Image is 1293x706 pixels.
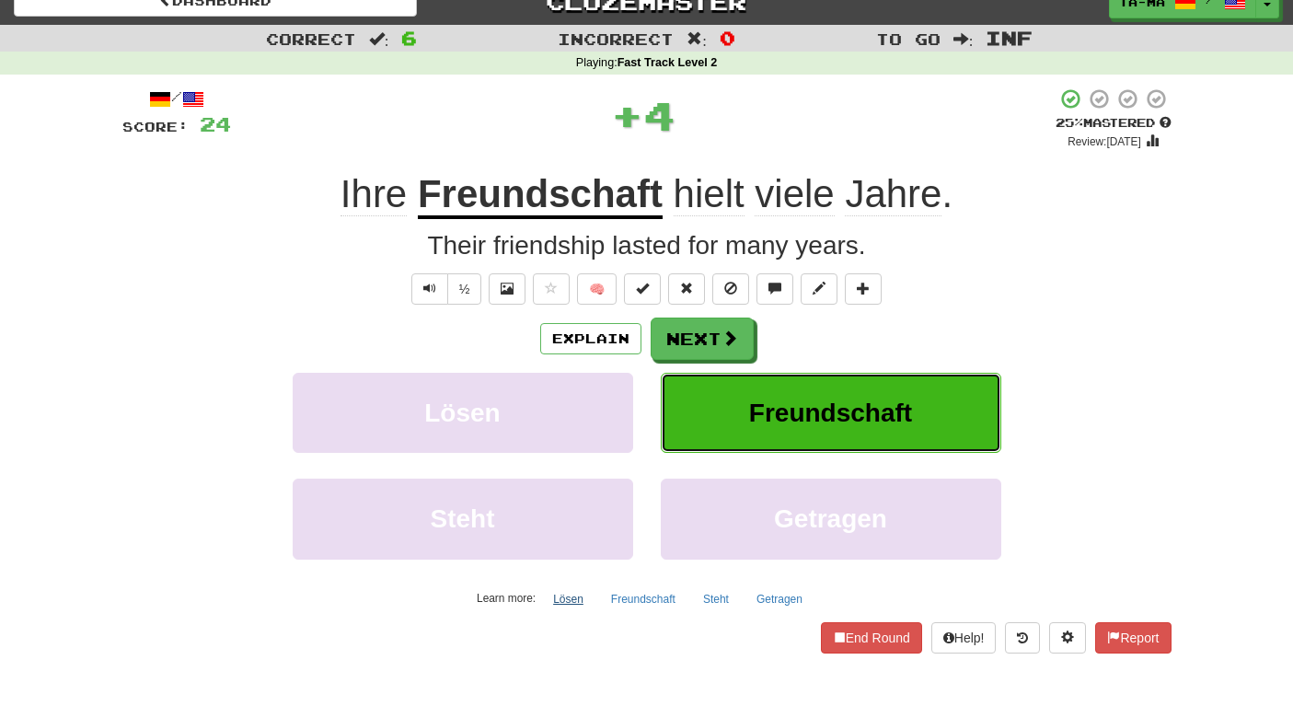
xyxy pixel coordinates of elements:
[618,56,718,69] strong: Fast Track Level 2
[661,373,1001,453] button: Freundschaft
[720,27,735,49] span: 0
[540,323,641,354] button: Explain
[424,399,500,427] span: Lösen
[845,273,882,305] button: Add to collection (alt+a)
[577,273,617,305] button: 🧠
[601,585,686,613] button: Freundschaft
[986,27,1033,49] span: Inf
[663,172,952,216] span: .
[1095,622,1171,654] button: Report
[543,585,594,613] button: Lösen
[661,479,1001,559] button: Getragen
[266,29,356,48] span: Correct
[876,29,941,48] span: To go
[200,112,231,135] span: 24
[489,273,525,305] button: Show image (alt+x)
[774,504,887,533] span: Getragen
[674,172,745,216] span: hielt
[1056,115,1083,130] span: 25 %
[801,273,837,305] button: Edit sentence (alt+d)
[693,585,739,613] button: Steht
[293,479,633,559] button: Steht
[624,273,661,305] button: Set this sentence to 100% Mastered (alt+m)
[668,273,705,305] button: Reset to 0% Mastered (alt+r)
[558,29,674,48] span: Incorrect
[122,119,189,134] span: Score:
[611,87,643,143] span: +
[1056,115,1172,132] div: Mastered
[1068,135,1141,148] small: Review: [DATE]
[687,31,707,47] span: :
[712,273,749,305] button: Ignore sentence (alt+i)
[122,87,231,110] div: /
[447,273,482,305] button: ½
[931,622,997,654] button: Help!
[293,373,633,453] button: Lösen
[1005,622,1040,654] button: Round history (alt+y)
[401,27,417,49] span: 6
[533,273,570,305] button: Favorite sentence (alt+f)
[651,318,754,360] button: Next
[341,172,407,216] span: Ihre
[756,273,793,305] button: Discuss sentence (alt+u)
[369,31,389,47] span: :
[746,585,813,613] button: Getragen
[477,592,536,605] small: Learn more:
[643,92,675,138] span: 4
[821,622,922,654] button: End Round
[845,172,941,216] span: Jahre
[408,273,482,305] div: Text-to-speech controls
[418,172,663,219] u: Freundschaft
[411,273,448,305] button: Play sentence audio (ctl+space)
[755,172,834,216] span: viele
[953,31,974,47] span: :
[431,504,495,533] span: Steht
[122,227,1172,264] div: Their friendship lasted for many years.
[749,399,912,427] span: Freundschaft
